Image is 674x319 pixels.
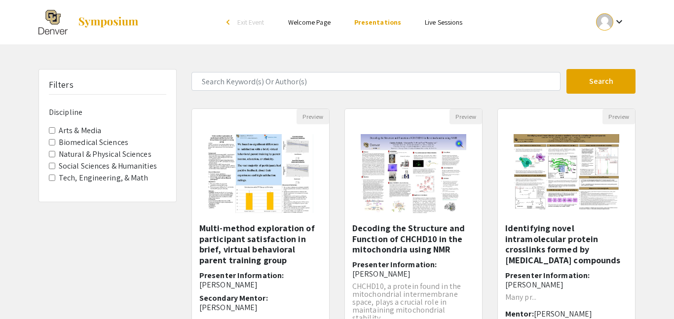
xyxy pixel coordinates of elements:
[77,16,139,28] img: Symposium by ForagerOne
[425,18,462,27] a: Live Sessions
[505,223,628,265] h5: Identifying novel intramolecular protein crosslinks formed by [MEDICAL_DATA] compounds
[199,293,268,303] span: Secondary Mentor:
[613,16,625,28] mat-icon: Expand account dropdown
[199,223,322,265] h5: Multi-method exploration of participant satisfaction in brief, virtual behavioral parent training...
[49,79,74,90] h5: Filters
[566,69,636,94] button: Search
[505,280,563,290] span: [PERSON_NAME]
[602,109,635,124] button: Preview
[226,19,232,25] div: arrow_back_ios
[7,275,42,312] iframe: Chat
[59,160,157,172] label: Social Sciences & Humanities
[199,303,322,312] p: [PERSON_NAME]
[534,309,592,319] span: [PERSON_NAME]
[352,269,411,279] span: [PERSON_NAME]
[505,309,534,319] span: Mentor:
[505,271,628,289] h6: Presenter Information:
[199,271,322,289] h6: Presenter Information:
[352,223,475,255] h5: Decoding the Structure and Function of CHCHD10 in the mitochondria using NMR
[38,10,68,35] img: The 2025 Research and Creative Activities Symposium (RaCAS)
[59,125,101,137] label: Arts & Media
[288,18,331,27] a: Welcome Page
[352,260,475,279] h6: Presenter Information:
[191,72,561,91] input: Search Keyword(s) Or Author(s)
[59,172,149,184] label: Tech, Engineering, & Math
[504,124,629,223] img: <p class="ql-align-justify"><strong>Identifying novel intramolecular protein crosslinks formed by...
[505,293,628,301] p: Many pr...
[237,18,264,27] span: Exit Event
[59,137,128,148] label: Biomedical Sciences
[586,11,636,33] button: Expand account dropdown
[354,18,401,27] a: Presentations
[297,109,329,124] button: Preview
[198,124,323,223] img: <p><span style="color: rgb(0, 0, 0);">Multi-method exploration of participant satisfaction in bri...
[449,109,482,124] button: Preview
[38,10,139,35] a: The 2025 Research and Creative Activities Symposium (RaCAS)
[59,148,151,160] label: Natural & Physical Sciences
[49,107,166,117] h6: Discipline
[351,124,476,223] img: <p>Decoding the Structure and Function of CHCHD10 in the mitochondria using NMR</p>
[199,280,258,290] span: [PERSON_NAME]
